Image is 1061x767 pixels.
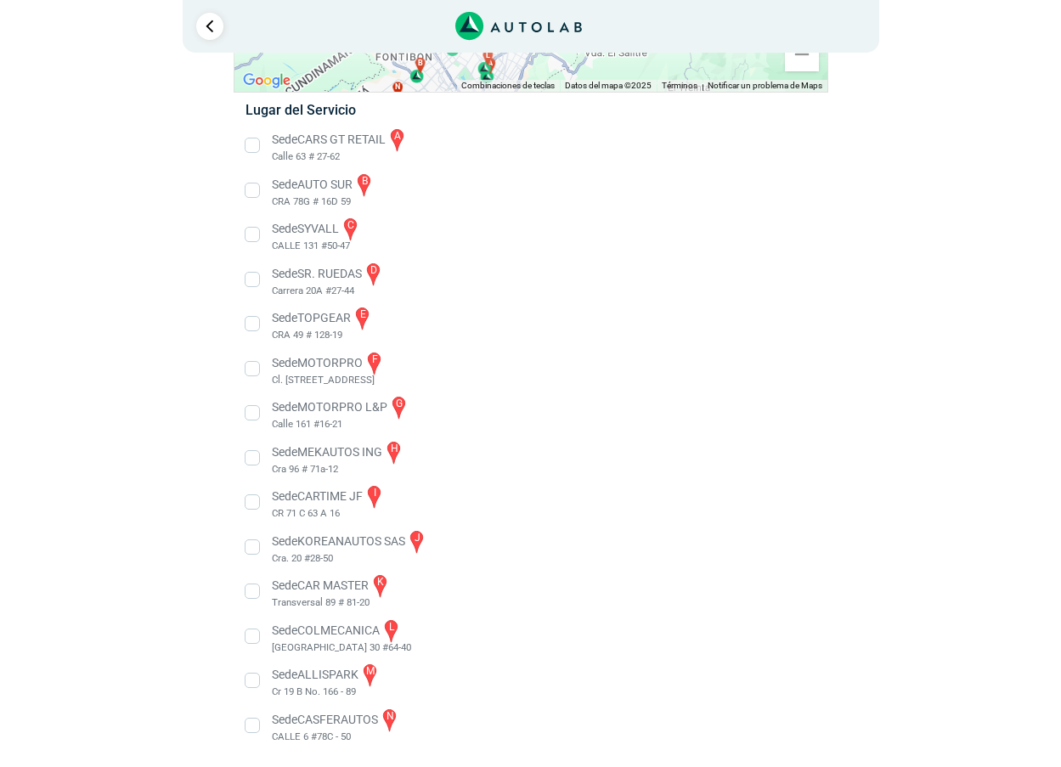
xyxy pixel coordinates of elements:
button: Reducir [785,37,819,71]
button: Combinaciones de teclas [461,80,555,92]
img: Google [239,70,295,92]
span: b [417,58,422,70]
h5: Lugar del Servicio [245,102,816,118]
a: Ir al paso anterior [196,13,223,40]
span: l [486,50,490,62]
a: Notificar un problema de Maps [708,81,822,90]
a: Link al sitio de autolab [455,17,582,33]
a: Abre esta zona en Google Maps (se abre en una nueva ventana) [239,70,295,92]
span: Datos del mapa ©2025 [565,81,652,90]
a: Términos (se abre en una nueva pestaña) [662,81,697,90]
span: n [395,82,400,93]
